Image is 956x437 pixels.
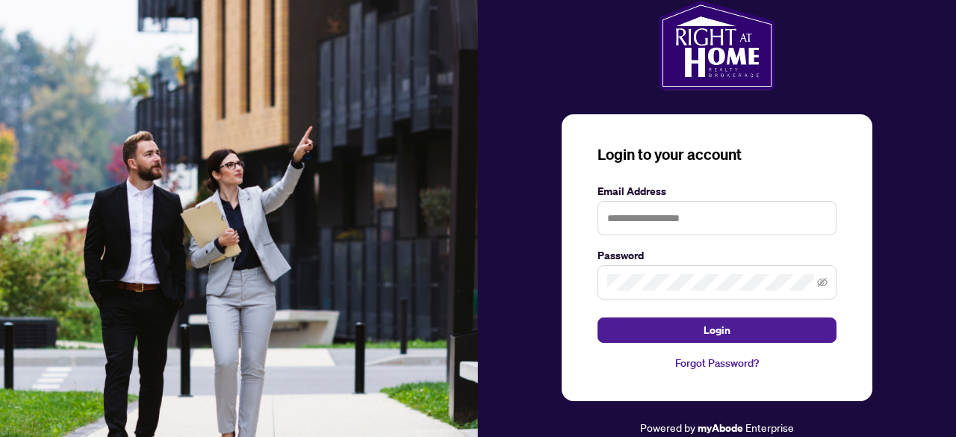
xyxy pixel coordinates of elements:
[597,355,836,371] a: Forgot Password?
[817,277,828,288] span: eye-invisible
[597,317,836,343] button: Login
[597,247,836,264] label: Password
[704,318,730,342] span: Login
[597,144,836,165] h3: Login to your account
[745,421,794,434] span: Enterprise
[659,1,775,90] img: ma-logo
[597,183,836,199] label: Email Address
[640,421,695,434] span: Powered by
[698,420,743,436] a: myAbode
